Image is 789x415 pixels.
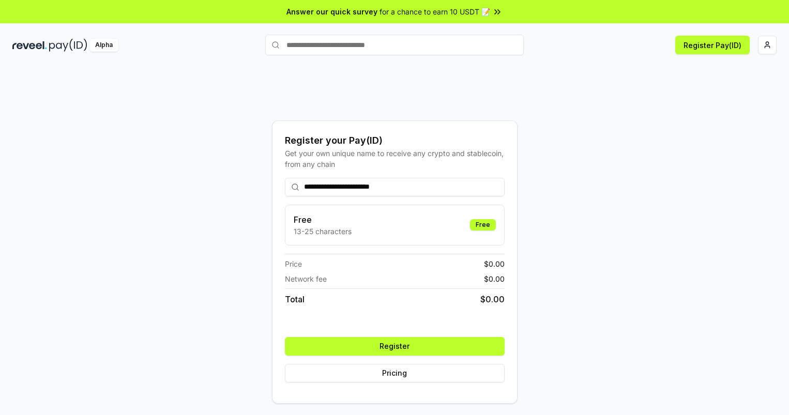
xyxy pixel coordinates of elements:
[285,148,505,170] div: Get your own unique name to receive any crypto and stablecoin, from any chain
[285,258,302,269] span: Price
[285,293,305,305] span: Total
[286,6,377,17] span: Answer our quick survey
[294,226,352,237] p: 13-25 characters
[285,273,327,284] span: Network fee
[675,36,750,54] button: Register Pay(ID)
[285,133,505,148] div: Register your Pay(ID)
[480,293,505,305] span: $ 0.00
[484,258,505,269] span: $ 0.00
[484,273,505,284] span: $ 0.00
[294,213,352,226] h3: Free
[49,39,87,52] img: pay_id
[470,219,496,230] div: Free
[285,337,505,356] button: Register
[380,6,490,17] span: for a chance to earn 10 USDT 📝
[285,364,505,382] button: Pricing
[89,39,118,52] div: Alpha
[12,39,47,52] img: reveel_dark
